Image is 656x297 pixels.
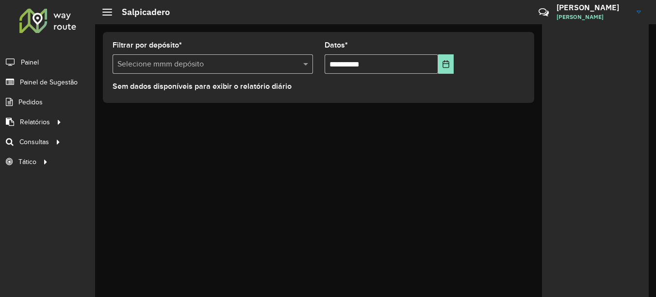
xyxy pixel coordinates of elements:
[438,54,454,74] button: Elija la fecha
[113,81,292,92] label: Sem dados disponíveis para exibir o relatório diário
[557,3,629,12] h3: [PERSON_NAME]
[21,57,39,67] span: Painel
[18,157,36,167] span: Tático
[18,97,43,107] span: Pedidos
[557,13,629,21] span: [PERSON_NAME]
[20,117,50,127] span: Relatórios
[112,7,170,17] h2: Salpicadero
[325,41,345,49] font: Datos
[20,77,78,87] span: Painel de Sugestão
[19,137,49,147] span: Consultas
[533,2,554,23] a: Contato Rápido
[113,41,179,49] font: Filtrar por depósito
